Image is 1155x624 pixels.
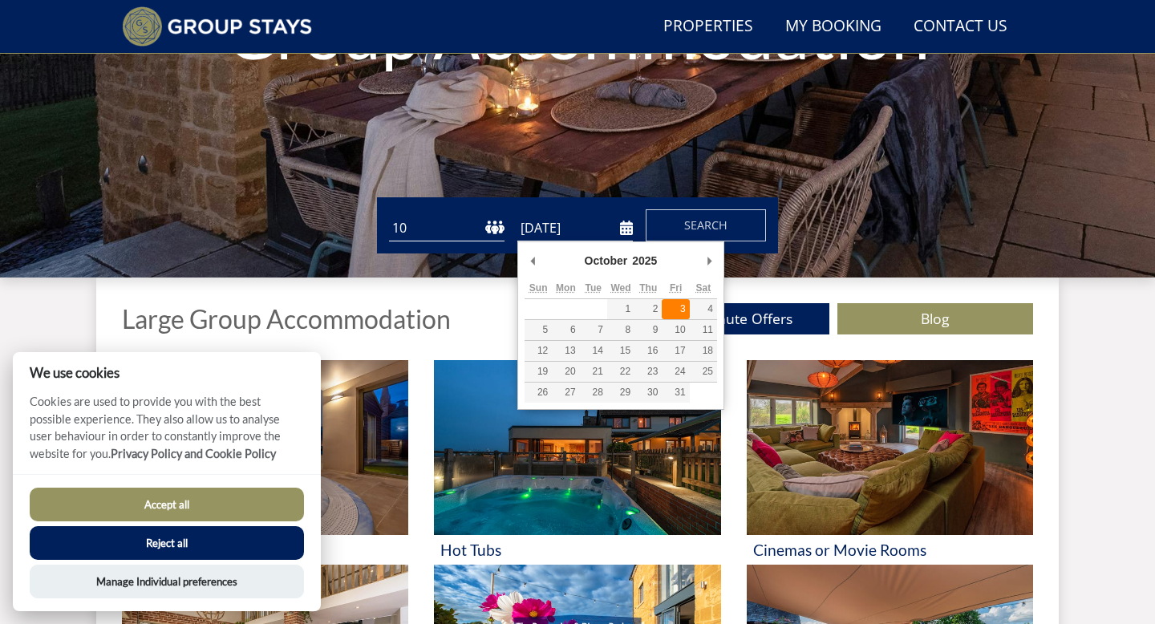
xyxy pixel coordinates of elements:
[747,360,1033,535] img: 'Cinemas or Movie Rooms' - Large Group Accommodation Holiday Ideas
[525,249,541,273] button: Previous Month
[753,541,1027,558] h3: Cinemas or Movie Rooms
[779,9,888,45] a: My Booking
[634,303,829,334] a: Last Minute Offers
[662,320,689,340] button: 10
[525,383,552,403] button: 26
[690,362,717,382] button: 25
[607,383,634,403] button: 29
[13,365,321,380] h2: We use cookies
[646,209,766,241] button: Search
[907,9,1014,45] a: Contact Us
[525,320,552,340] button: 5
[837,303,1033,334] a: Blog
[634,362,662,382] button: 23
[580,383,607,403] button: 28
[122,305,451,333] h1: Large Group Accommodation
[580,341,607,361] button: 14
[13,393,321,474] p: Cookies are used to provide you with the best possible experience. They also allow us to analyse ...
[662,341,689,361] button: 17
[634,341,662,361] button: 16
[657,9,760,45] a: Properties
[556,282,576,294] abbr: Monday
[434,360,720,565] a: 'Hot Tubs' - Large Group Accommodation Holiday Ideas Hot Tubs
[634,320,662,340] button: 9
[122,6,312,47] img: Group Stays
[670,282,682,294] abbr: Friday
[529,282,548,294] abbr: Sunday
[696,282,711,294] abbr: Saturday
[525,362,552,382] button: 19
[607,362,634,382] button: 22
[552,362,579,382] button: 20
[639,282,657,294] abbr: Thursday
[690,320,717,340] button: 11
[580,362,607,382] button: 21
[30,565,304,598] button: Manage Individual preferences
[634,299,662,319] button: 2
[552,341,579,361] button: 13
[630,249,659,273] div: 2025
[690,341,717,361] button: 18
[701,249,717,273] button: Next Month
[582,249,630,273] div: October
[662,299,689,319] button: 3
[747,360,1033,565] a: 'Cinemas or Movie Rooms' - Large Group Accommodation Holiday Ideas Cinemas or Movie Rooms
[580,320,607,340] button: 7
[440,541,714,558] h3: Hot Tubs
[517,215,633,241] input: Arrival Date
[610,282,630,294] abbr: Wednesday
[607,341,634,361] button: 15
[111,447,276,460] a: Privacy Policy and Cookie Policy
[684,217,727,233] span: Search
[552,383,579,403] button: 27
[662,362,689,382] button: 24
[585,282,601,294] abbr: Tuesday
[30,526,304,560] button: Reject all
[525,341,552,361] button: 12
[30,488,304,521] button: Accept all
[662,383,689,403] button: 31
[607,320,634,340] button: 8
[607,299,634,319] button: 1
[434,360,720,535] img: 'Hot Tubs' - Large Group Accommodation Holiday Ideas
[552,320,579,340] button: 6
[634,383,662,403] button: 30
[690,299,717,319] button: 4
